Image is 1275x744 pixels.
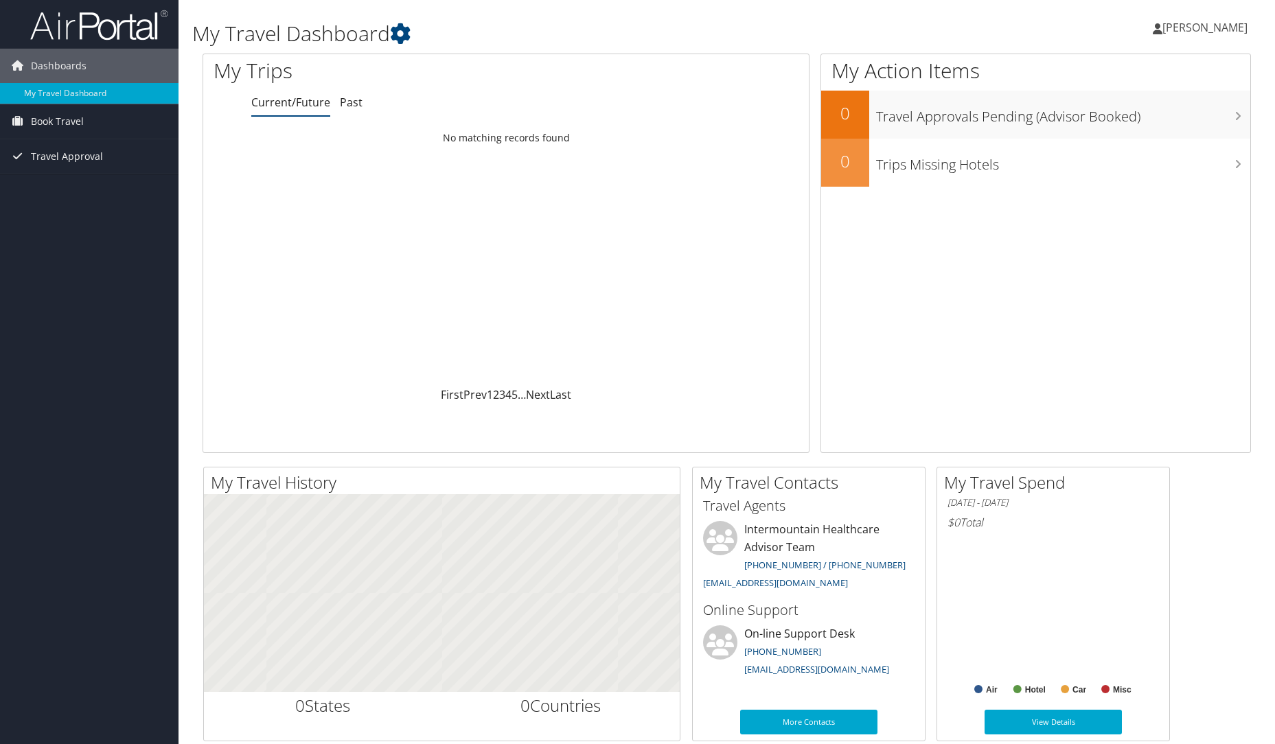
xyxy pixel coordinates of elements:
[499,387,505,402] a: 3
[550,387,571,402] a: Last
[696,521,921,594] li: Intermountain Healthcare Advisor Team
[203,126,809,150] td: No matching records found
[876,100,1251,126] h3: Travel Approvals Pending (Advisor Booked)
[1072,685,1086,695] text: Car
[340,95,363,110] a: Past
[192,19,905,48] h1: My Travel Dashboard
[214,56,547,85] h1: My Trips
[295,694,305,717] span: 0
[821,139,1251,187] a: 0Trips Missing Hotels
[526,387,550,402] a: Next
[821,56,1251,85] h1: My Action Items
[30,9,168,41] img: airportal-logo.png
[947,496,1159,509] h6: [DATE] - [DATE]
[31,49,87,83] span: Dashboards
[703,577,848,589] a: [EMAIL_ADDRESS][DOMAIN_NAME]
[31,104,84,139] span: Book Travel
[463,387,487,402] a: Prev
[518,387,526,402] span: …
[700,471,925,494] h2: My Travel Contacts
[821,102,869,125] h2: 0
[1162,20,1248,35] span: [PERSON_NAME]
[512,387,518,402] a: 5
[1153,7,1261,48] a: [PERSON_NAME]
[696,625,921,682] li: On-line Support Desk
[1025,685,1046,695] text: Hotel
[452,694,670,717] h2: Countries
[947,515,1159,530] h6: Total
[1113,685,1132,695] text: Misc
[441,387,463,402] a: First
[744,645,821,658] a: [PHONE_NUMBER]
[986,685,998,695] text: Air
[740,710,877,734] a: More Contacts
[703,496,915,515] h3: Travel Agents
[214,694,432,717] h2: States
[944,471,1169,494] h2: My Travel Spend
[493,387,499,402] a: 2
[487,387,493,402] a: 1
[520,694,530,717] span: 0
[947,515,960,530] span: $0
[821,91,1251,139] a: 0Travel Approvals Pending (Advisor Booked)
[744,663,889,675] a: [EMAIL_ADDRESS][DOMAIN_NAME]
[211,471,680,494] h2: My Travel History
[876,148,1251,174] h3: Trips Missing Hotels
[505,387,512,402] a: 4
[703,601,915,620] h3: Online Support
[821,150,869,173] h2: 0
[985,710,1122,734] a: View Details
[744,559,906,571] a: [PHONE_NUMBER] / [PHONE_NUMBER]
[251,95,330,110] a: Current/Future
[31,139,103,174] span: Travel Approval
